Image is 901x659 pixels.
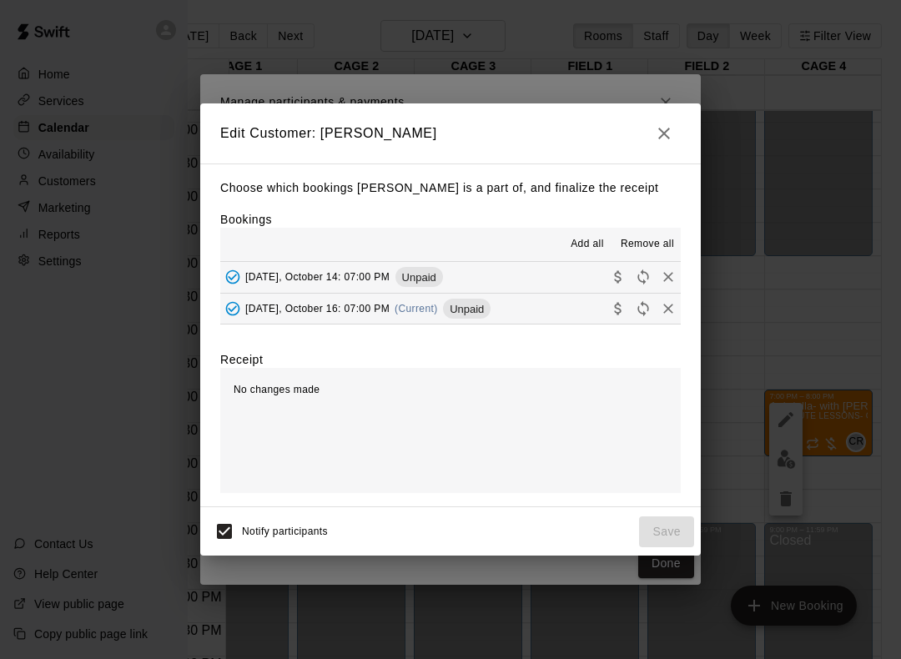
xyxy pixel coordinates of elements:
[220,262,681,293] button: Added - Collect Payment[DATE], October 14: 07:00 PMUnpaidCollect paymentRescheduleRemove
[656,302,681,314] span: Remove
[200,103,701,163] h2: Edit Customer: [PERSON_NAME]
[395,271,443,284] span: Unpaid
[621,236,674,253] span: Remove all
[220,294,681,324] button: Added - Collect Payment[DATE], October 16: 07:00 PM(Current)UnpaidCollect paymentRescheduleRemove
[656,270,681,283] span: Remove
[631,302,656,314] span: Reschedule
[234,384,320,395] span: No changes made
[220,178,681,199] p: Choose which bookings [PERSON_NAME] is a part of, and finalize the receipt
[614,231,681,258] button: Remove all
[220,296,245,321] button: Added - Collect Payment
[443,303,491,315] span: Unpaid
[245,303,390,314] span: [DATE], October 16: 07:00 PM
[242,526,328,538] span: Notify participants
[606,270,631,283] span: Collect payment
[220,213,272,226] label: Bookings
[220,351,263,368] label: Receipt
[561,231,614,258] button: Add all
[220,264,245,289] button: Added - Collect Payment
[631,270,656,283] span: Reschedule
[571,236,604,253] span: Add all
[245,271,390,283] span: [DATE], October 14: 07:00 PM
[395,303,438,314] span: (Current)
[606,302,631,314] span: Collect payment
